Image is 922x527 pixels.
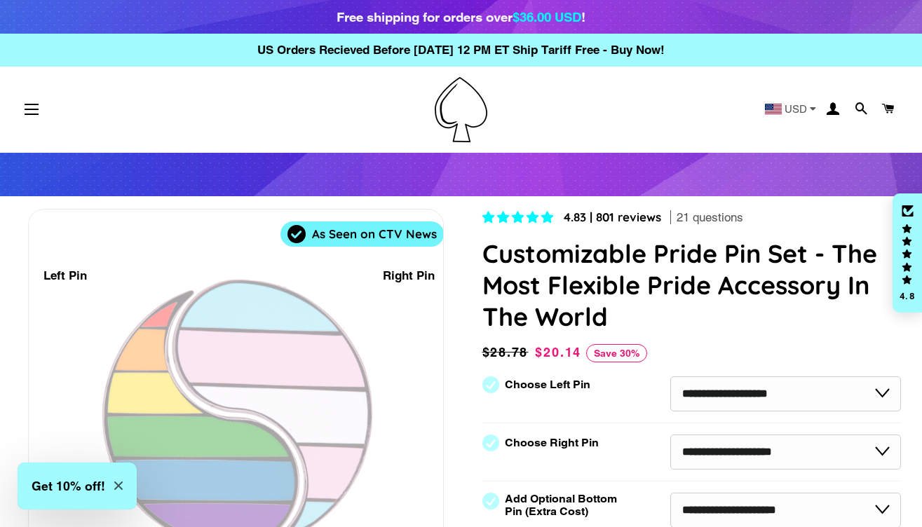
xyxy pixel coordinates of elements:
[785,104,807,114] span: USD
[893,193,922,313] div: Click to open Judge.me floating reviews tab
[513,9,581,25] span: $36.00 USD
[337,7,585,27] div: Free shipping for orders over !
[899,292,916,301] div: 4.8
[383,266,435,285] div: Right Pin
[435,77,487,142] img: Pin-Ace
